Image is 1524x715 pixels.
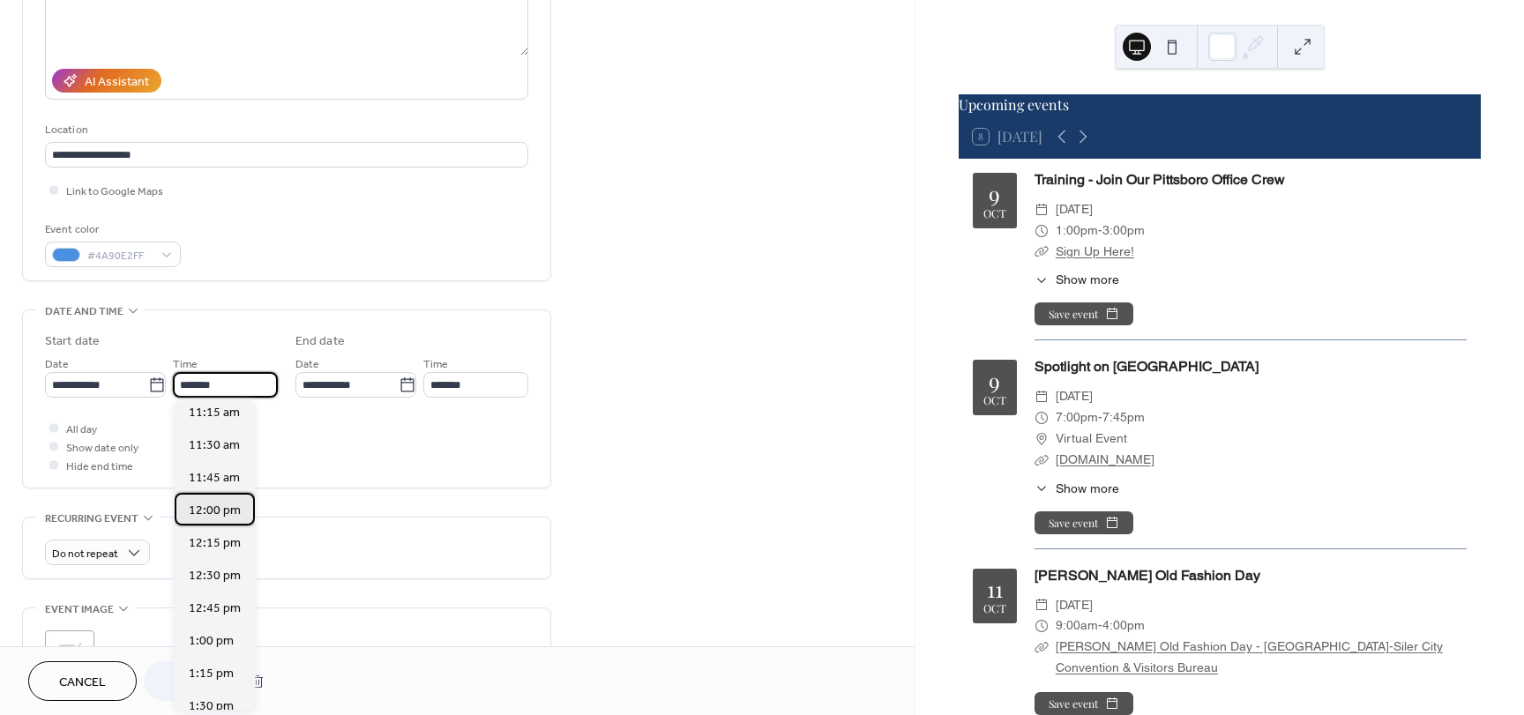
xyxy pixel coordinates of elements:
div: Oct [983,208,1006,220]
span: Do not repeat [52,544,118,564]
span: - [1098,220,1102,242]
div: End date [295,332,345,351]
div: ​ [1035,386,1049,407]
span: 12:30 pm [189,567,241,585]
div: 11 [987,577,1003,600]
div: 9 [989,369,1000,391]
div: Start date [45,332,100,351]
span: Time [423,355,448,374]
span: Show date only [66,439,138,458]
span: Cancel [59,674,106,692]
span: 12:00 pm [189,502,241,520]
div: AI Assistant [85,73,149,92]
button: ​Show more [1035,480,1119,498]
span: Date and time [45,302,123,321]
span: #4A90E2FF [87,247,153,265]
div: ​ [1035,615,1049,637]
span: 11:30 am [189,436,240,455]
span: Show more [1056,480,1119,498]
span: Event image [45,600,114,619]
button: AI Assistant [52,69,161,93]
button: ​Show more [1035,271,1119,289]
span: Recurring event [45,510,138,528]
div: Oct [983,395,1006,406]
span: 7:00pm [1056,407,1098,428]
span: Date [45,355,69,374]
span: 1:00 pm [189,632,234,651]
span: 1:00pm [1056,220,1098,242]
span: 3:00pm [1102,220,1145,242]
span: All day [66,421,97,439]
span: 11:15 am [189,404,240,422]
div: ​ [1035,242,1049,263]
div: ; [45,630,94,680]
button: Save event [1035,511,1133,534]
div: Event color [45,220,177,239]
div: ​ [1035,637,1049,658]
button: Cancel [28,661,137,701]
div: ​ [1035,271,1049,289]
a: [PERSON_NAME] Old Fashion Day - [GEOGRAPHIC_DATA]-Siler City Convention & Visitors Bureau [1056,639,1443,674]
span: Link to Google Maps [66,182,163,201]
span: [DATE] [1056,199,1093,220]
span: [DATE] [1056,595,1093,616]
a: Sign Up Here! [1056,244,1134,258]
span: 11:45 am [189,469,240,488]
span: 7:45pm [1102,407,1145,428]
span: 12:45 pm [189,600,241,618]
a: [DOMAIN_NAME] [1056,452,1154,466]
a: Spotlight on [GEOGRAPHIC_DATA] [1035,358,1259,375]
div: 9 [989,182,1000,205]
div: Oct [983,603,1006,614]
div: Upcoming events [959,94,1481,115]
span: - [1098,407,1102,428]
span: 1:15 pm [189,665,234,683]
div: ​ [1035,450,1049,471]
div: ​ [1035,220,1049,242]
span: 12:15 pm [189,534,241,553]
span: Date [295,355,319,374]
a: Training - Join Our Pittsboro Office Crew [1035,171,1285,188]
div: ​ [1035,407,1049,428]
span: [DATE] [1056,386,1093,407]
span: Time [173,355,198,374]
div: ​ [1035,480,1049,498]
span: Show more [1056,271,1119,289]
span: Hide end time [66,458,133,476]
div: ​ [1035,199,1049,220]
div: Location [45,121,525,139]
button: Save event [1035,302,1133,325]
div: ​ [1035,428,1049,450]
button: Save event [1035,692,1133,715]
span: 4:00pm [1102,615,1145,637]
a: [PERSON_NAME] Old Fashion Day [1035,567,1260,584]
div: ​ [1035,595,1049,616]
span: - [1098,615,1102,637]
span: Virtual Event [1056,428,1127,450]
span: 9:00am [1056,615,1098,637]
